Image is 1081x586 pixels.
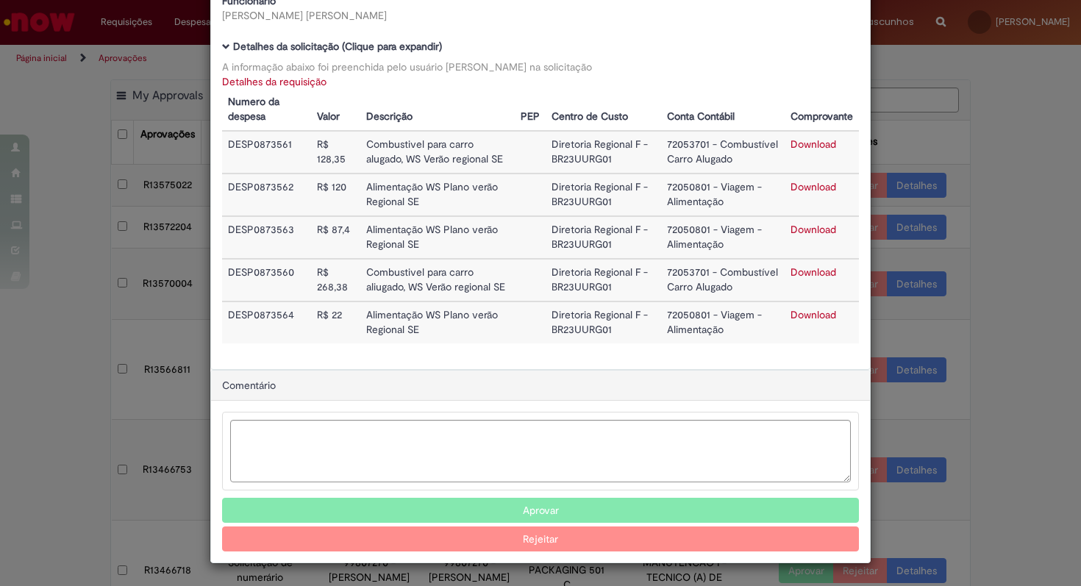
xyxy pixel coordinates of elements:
[546,216,661,259] td: Diretoria Regional F - BR23UURG01
[222,174,311,216] td: DESP0873562
[515,89,546,131] th: PEP
[311,131,360,174] td: R$ 128,35
[546,89,661,131] th: Centro de Custo
[546,301,661,343] td: Diretoria Regional F - BR23UURG01
[791,265,836,279] a: Download
[311,174,360,216] td: R$ 120
[360,89,515,131] th: Descrição
[661,259,785,301] td: 72053701 - Combustível Carro Alugado
[311,89,360,131] th: Valor
[222,259,311,301] td: DESP0873560
[661,89,785,131] th: Conta Contábil
[360,174,515,216] td: Alimentação WS Plano verão Regional SE
[546,174,661,216] td: Diretoria Regional F - BR23UURG01
[222,60,859,74] div: A informação abaixo foi preenchida pelo usuário [PERSON_NAME] na solicitação
[222,131,311,174] td: DESP0873561
[233,40,442,53] b: Detalhes da solicitação (Clique para expandir)
[222,75,327,88] a: Detalhes da requisição
[360,216,515,259] td: Alimentação WS Plano verão Regional SE
[311,301,360,343] td: R$ 22
[661,216,785,259] td: 72050801 - Viagem - Alimentação
[311,259,360,301] td: R$ 268,38
[791,180,836,193] a: Download
[222,8,529,23] div: [PERSON_NAME] [PERSON_NAME]
[785,89,859,131] th: Comprovante
[791,308,836,321] a: Download
[546,131,661,174] td: Diretoria Regional F - BR23UURG01
[661,174,785,216] td: 72050801 - Viagem - Alimentação
[222,498,859,523] button: Aprovar
[360,131,515,174] td: Combustivel para carro alugado, WS Verão regional SE
[661,301,785,343] td: 72050801 - Viagem - Alimentação
[791,137,836,151] a: Download
[791,223,836,236] a: Download
[222,301,311,343] td: DESP0873564
[661,131,785,174] td: 72053701 - Combustível Carro Alugado
[546,259,661,301] td: Diretoria Regional F - BR23UURG01
[360,259,515,301] td: Combustivel para carro aliugado, WS Verão regional SE
[222,379,276,392] span: Comentário
[311,216,360,259] td: R$ 87,4
[222,41,859,52] h5: Detalhes da solicitação (Clique para expandir)
[222,89,311,131] th: Numero da despesa
[360,301,515,343] td: Alimentação WS Plano verão Regional SE
[222,526,859,551] button: Rejeitar
[222,216,311,259] td: DESP0873563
